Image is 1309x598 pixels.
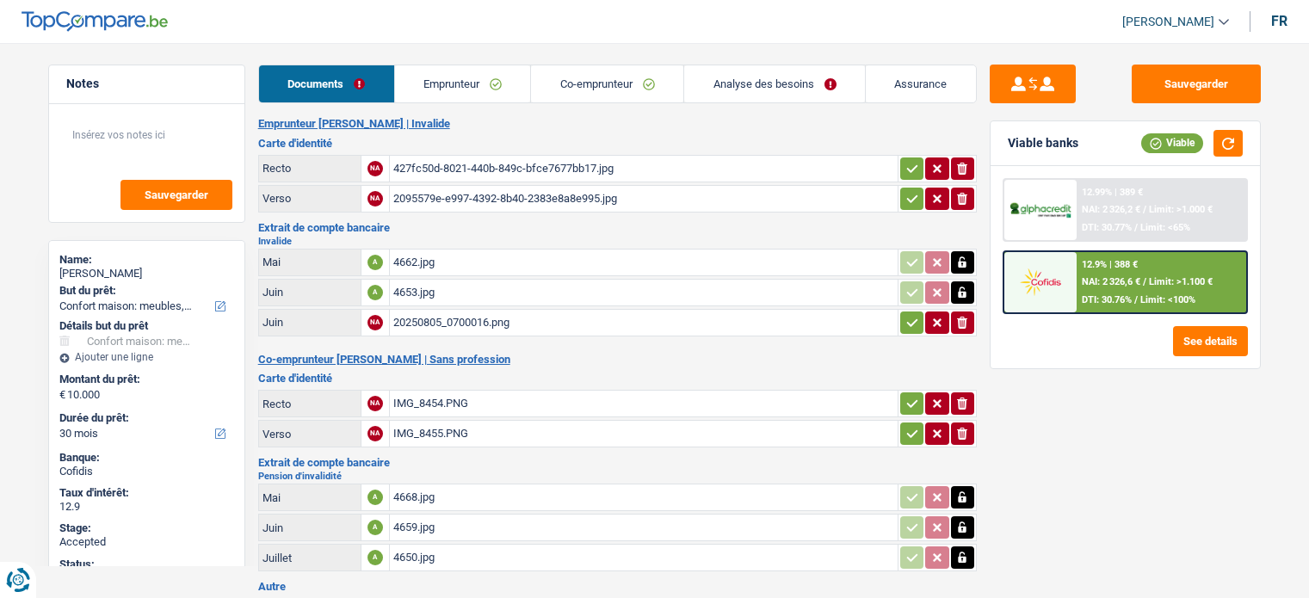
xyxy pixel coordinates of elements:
[393,280,894,305] div: 4653.jpg
[395,65,531,102] a: Emprunteur
[1149,204,1213,215] span: Limit: >1.000 €
[262,192,357,205] div: Verso
[1140,222,1190,233] span: Limit: <65%
[367,161,383,176] div: NA
[262,521,357,534] div: Juin
[1141,133,1203,152] div: Viable
[367,396,383,411] div: NA
[59,267,234,281] div: [PERSON_NAME]
[1149,276,1213,287] span: Limit: >1.100 €
[367,315,383,330] div: NA
[1122,15,1214,29] span: [PERSON_NAME]
[393,156,894,182] div: 427fc50d-8021-440b-849c-bfce7677bb17.jpg
[1140,294,1195,305] span: Limit: <100%
[367,426,383,441] div: NA
[1143,204,1146,215] span: /
[258,373,977,384] h3: Carte d'identité
[367,550,383,565] div: A
[866,65,976,102] a: Assurance
[393,545,894,570] div: 4650.jpg
[258,117,977,131] h2: Emprunteur [PERSON_NAME] | Invalide
[262,316,357,329] div: Juin
[262,428,357,441] div: Verso
[258,237,977,246] h2: Invalide
[367,255,383,270] div: A
[258,138,977,149] h3: Carte d'identité
[393,186,894,212] div: 2095579e-e997-4392-8b40-2383e8a8e995.jpg
[531,65,683,102] a: Co-emprunteur
[1009,266,1072,298] img: Cofidis
[59,351,234,363] div: Ajouter une ligne
[59,284,231,298] label: But du prêt:
[262,552,357,564] div: Juillet
[1082,259,1138,270] div: 12.9% | 388 €
[393,515,894,540] div: 4659.jpg
[59,500,234,514] div: 12.9
[393,250,894,275] div: 4662.jpg
[1009,200,1072,220] img: AlphaCredit
[393,391,894,416] div: IMG_8454.PNG
[258,581,977,592] h3: Autre
[145,189,208,200] span: Sauvegarder
[393,484,894,510] div: 4668.jpg
[59,373,231,386] label: Montant du prêt:
[59,451,234,465] div: Banque:
[66,77,227,91] h5: Notes
[59,558,234,571] div: Status:
[684,65,865,102] a: Analyse des besoins
[1173,326,1248,356] button: See details
[258,457,977,468] h3: Extrait de compte bancaire
[367,490,383,505] div: A
[59,535,234,549] div: Accepted
[59,388,65,402] span: €
[1134,294,1138,305] span: /
[258,472,977,481] h2: Pension d'invalidité
[1134,222,1138,233] span: /
[259,65,394,102] a: Documents
[258,353,977,367] h2: Co-emprunteur [PERSON_NAME] | Sans profession
[1271,13,1287,29] div: fr
[262,491,357,504] div: Mai
[22,11,168,32] img: TopCompare Logo
[258,222,977,233] h3: Extrait de compte bancaire
[1082,276,1140,287] span: NAI: 2 326,6 €
[59,465,234,478] div: Cofidis
[59,411,231,425] label: Durée du prêt:
[1082,187,1143,198] div: 12.99% | 389 €
[262,286,357,299] div: Juin
[59,521,234,535] div: Stage:
[59,253,234,267] div: Name:
[367,285,383,300] div: A
[120,180,232,210] button: Sauvegarder
[393,310,894,336] div: 20250805_0700016.png
[1132,65,1261,103] button: Sauvegarder
[262,162,357,175] div: Recto
[59,319,234,333] div: Détails but du prêt
[59,486,234,500] div: Taux d'intérêt:
[1108,8,1229,36] a: [PERSON_NAME]
[367,520,383,535] div: A
[1143,276,1146,287] span: /
[1082,222,1132,233] span: DTI: 30.77%
[1082,294,1132,305] span: DTI: 30.76%
[262,256,357,268] div: Mai
[262,398,357,410] div: Recto
[1008,136,1078,151] div: Viable banks
[367,191,383,207] div: NA
[393,421,894,447] div: IMG_8455.PNG
[1082,204,1140,215] span: NAI: 2 326,2 €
